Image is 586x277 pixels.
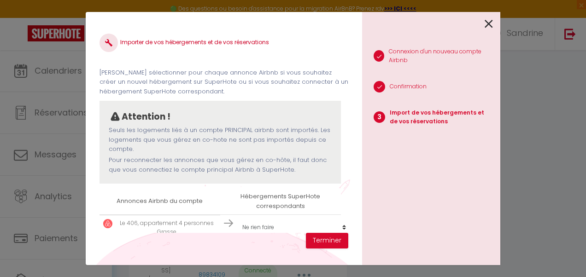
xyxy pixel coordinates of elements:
[100,188,220,214] th: Annonces Airbnb du compte
[374,111,385,123] span: 3
[390,82,427,91] p: Confirmation
[109,126,332,154] p: Seuls les logements liés à un compte PRINCIPAL airbnb sont importés. Les logements que vous gérez...
[100,34,348,52] h4: Importer de vos hébergements et de vos réservations
[390,109,493,126] p: Import de vos hébergements et de vos réservations
[220,188,341,214] th: Hébergements SuperHote correspondants
[122,110,170,124] p: Attention !
[389,47,493,65] p: Connexion d'un nouveau compte Airbnb
[117,219,217,237] p: Le 406, appartement 4 personnes Grasse
[100,68,348,96] p: [PERSON_NAME] sélectionner pour chaque annonce Airbnb si vous souhaitez créer un nouvel hébergeme...
[306,233,348,248] button: Terminer
[109,156,332,174] p: Pour reconnecter les annonces que vous gérez en co-hôte, il faut donc que vous connectiez le comp...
